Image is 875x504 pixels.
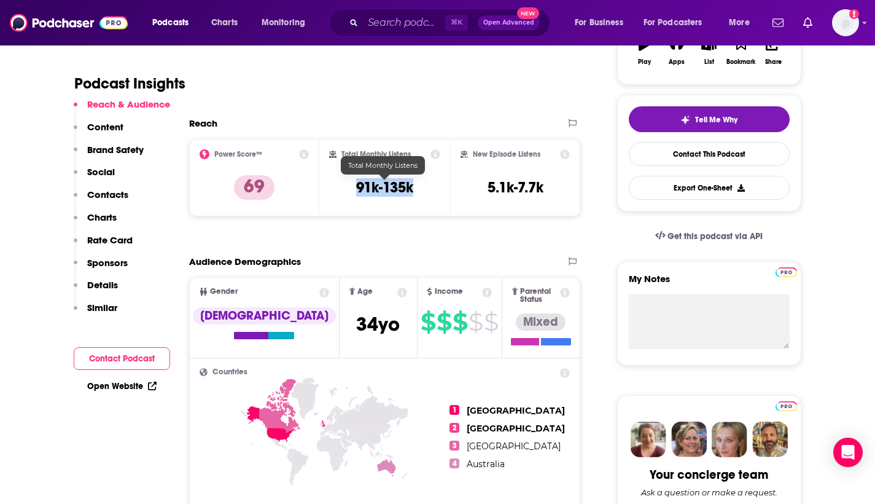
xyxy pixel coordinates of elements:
img: tell me why sparkle [680,115,690,125]
span: Get this podcast via API [667,231,763,242]
span: Total Monthly Listens [348,161,418,170]
p: Details [87,279,118,291]
span: $ [437,312,451,332]
button: Details [74,279,118,302]
div: Open Intercom Messenger [833,438,863,467]
span: 2 [449,423,459,433]
span: 3 [449,441,459,451]
a: Pro website [776,266,797,277]
label: My Notes [629,273,790,294]
button: open menu [636,13,720,33]
div: Search podcasts, credits, & more... [341,9,562,37]
span: Tell Me Why [695,115,737,125]
div: Mixed [516,313,566,331]
span: 34 yo [356,312,400,336]
button: open menu [566,13,639,33]
a: Pro website [776,400,797,411]
button: Rate Card [74,234,133,257]
a: Show notifications dropdown [798,12,817,33]
p: Contacts [87,189,128,200]
button: open menu [720,13,765,33]
div: Play [638,58,651,66]
button: tell me why sparkleTell Me Why [629,106,790,132]
p: Content [87,121,123,133]
img: Podchaser Pro [776,267,797,277]
span: Open Advanced [483,20,534,26]
p: Charts [87,211,117,223]
span: Gender [210,288,238,296]
span: $ [421,312,435,332]
a: Get this podcast via API [645,221,773,251]
img: Podchaser - Follow, Share and Rate Podcasts [10,11,128,34]
p: 69 [234,175,274,200]
span: More [729,14,750,31]
img: Barbara Profile [671,422,707,457]
div: Ask a question or make a request. [641,487,777,497]
p: Similar [87,302,117,313]
span: Monitoring [262,14,305,31]
div: Share [765,58,782,66]
svg: Add a profile image [849,9,859,19]
a: Charts [203,13,245,33]
h3: 91k-135k [356,178,413,197]
span: 1 [449,405,459,415]
p: Reach & Audience [87,98,170,110]
span: [GEOGRAPHIC_DATA] [467,405,565,416]
a: Contact This Podcast [629,142,790,166]
button: Contact Podcast [74,347,170,370]
button: Show profile menu [832,9,859,36]
span: For Business [575,14,623,31]
img: Podchaser Pro [776,401,797,411]
span: ⌘ K [445,15,468,31]
span: Parental Status [520,288,558,304]
h3: 5.1k-7.7k [488,178,543,197]
span: $ [469,312,483,332]
img: Jon Profile [752,422,788,457]
div: Apps [669,58,685,66]
button: Open AdvancedNew [478,15,540,30]
span: Podcasts [152,14,189,31]
h2: New Episode Listens [473,150,540,159]
button: List [693,29,725,73]
p: Social [87,166,115,178]
h2: Total Monthly Listens [341,150,411,159]
button: open menu [144,13,204,33]
button: Charts [74,211,117,234]
button: Bookmark [725,29,757,73]
button: Export One-Sheet [629,176,790,200]
span: Income [435,288,463,296]
button: Contacts [74,189,128,211]
h1: Podcast Insights [74,74,185,93]
span: Age [357,288,373,296]
button: Share [757,29,789,73]
div: Bookmark [726,58,755,66]
span: Charts [211,14,238,31]
a: Open Website [87,381,157,392]
span: For Podcasters [644,14,702,31]
div: [DEMOGRAPHIC_DATA] [193,307,336,325]
span: $ [453,312,467,332]
span: Australia [467,459,505,470]
button: Apps [661,29,693,73]
span: 4 [449,459,459,468]
h2: Audience Demographics [189,256,301,267]
h2: Power Score™ [214,150,262,159]
div: List [704,58,714,66]
button: Play [629,29,661,73]
span: [GEOGRAPHIC_DATA] [467,423,565,434]
span: Countries [212,368,247,376]
span: New [517,7,539,19]
button: Content [74,121,123,144]
button: Reach & Audience [74,98,170,121]
span: [GEOGRAPHIC_DATA] [467,441,561,452]
a: Show notifications dropdown [768,12,788,33]
button: Similar [74,302,117,325]
button: Brand Safety [74,144,144,167]
img: Sydney Profile [631,422,666,457]
span: $ [484,312,498,332]
p: Sponsors [87,257,128,269]
button: open menu [253,13,321,33]
p: Brand Safety [87,144,144,156]
img: User Profile [832,9,859,36]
